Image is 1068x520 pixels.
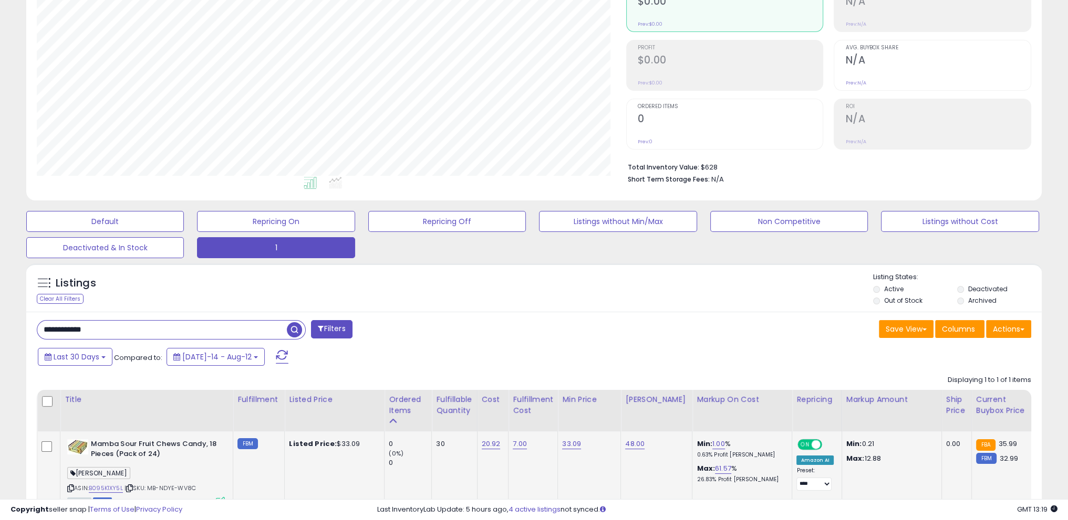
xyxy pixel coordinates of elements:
span: 2025-09-13 13:19 GMT [1017,504,1057,514]
b: Short Term Storage Fees: [628,175,710,184]
small: FBM [237,438,258,449]
p: 12.88 [846,454,934,463]
div: Markup Amount [846,394,937,405]
div: Fulfillment Cost [513,394,553,416]
p: 0.21 [846,439,934,449]
a: 20.92 [482,439,501,449]
a: 33.09 [562,439,581,449]
small: FBA [976,439,996,451]
p: 26.83% Profit [PERSON_NAME] [697,476,784,483]
a: Terms of Use [90,504,134,514]
img: 51VkMnZLM-S._SL40_.jpg [67,439,88,454]
h2: $0.00 [638,54,823,68]
div: Cost [482,394,504,405]
small: Prev: N/A [845,21,866,27]
button: Listings without Cost [881,211,1039,232]
span: ROI [845,104,1031,110]
small: Prev: N/A [845,80,866,86]
p: 0.63% Profit [PERSON_NAME] [697,451,784,459]
div: Ship Price [946,394,967,416]
div: Current Buybox Price [976,394,1030,416]
a: 48.00 [625,439,645,449]
div: Title [65,394,229,405]
small: (0%) [389,449,403,458]
h2: 0 [638,113,823,127]
button: Default [26,211,184,232]
div: % [697,464,784,483]
small: Prev: N/A [845,139,866,145]
div: 0.00 [946,439,963,449]
a: 7.00 [513,439,527,449]
button: Filters [311,320,352,338]
span: FBM [93,497,112,506]
span: [PERSON_NAME] [67,467,130,479]
div: $33.09 [289,439,376,449]
button: Columns [935,320,984,338]
button: Repricing On [197,211,355,232]
a: B095K1XY5L [89,484,123,493]
label: Deactivated [968,284,1008,293]
span: Compared to: [114,353,162,363]
a: Privacy Policy [136,504,182,514]
span: Last 30 Days [54,352,99,362]
div: Min Price [562,394,616,405]
h2: N/A [845,113,1031,127]
div: Clear All Filters [37,294,84,304]
div: [PERSON_NAME] [625,394,688,405]
small: FBM [976,453,997,464]
strong: Copyright [11,504,49,514]
h5: Listings [56,276,96,291]
div: % [697,439,784,459]
div: Amazon AI [796,455,833,465]
span: All listings currently available for purchase on Amazon [67,497,91,506]
button: Actions [986,320,1031,338]
strong: Max: [846,453,865,463]
div: Markup on Cost [697,394,787,405]
div: seller snap | | [11,505,182,515]
div: Fulfillment [237,394,280,405]
small: Prev: 0 [638,139,652,145]
button: Non Competitive [710,211,868,232]
div: Listed Price [289,394,380,405]
b: Listed Price: [289,439,337,449]
label: Out of Stock [884,296,922,305]
strong: Min: [846,439,862,449]
span: OFF [821,440,837,449]
b: Mamba Sour Fruit Chews Candy, 18 Pieces (Pack of 24) [91,439,219,461]
span: Ordered Items [638,104,823,110]
div: Preset: [796,467,833,491]
div: 30 [436,439,469,449]
small: Prev: $0.00 [638,21,662,27]
p: Listing States: [873,272,1042,282]
a: 61.57 [715,463,731,474]
h2: N/A [845,54,1031,68]
span: Avg. Buybox Share [845,45,1031,51]
button: Save View [879,320,934,338]
button: [DATE]-14 - Aug-12 [167,348,265,366]
div: Last InventoryLab Update: 5 hours ago, not synced. [377,505,1057,515]
span: | SKU: MB-NDYE-WV8C [125,484,196,492]
label: Archived [968,296,997,305]
span: 32.99 [999,453,1018,463]
span: Columns [942,324,975,334]
div: Repricing [796,394,837,405]
div: Displaying 1 to 1 of 1 items [948,375,1031,385]
b: Total Inventory Value: [628,163,699,172]
div: Fulfillable Quantity [436,394,472,416]
span: [DATE]-14 - Aug-12 [182,352,252,362]
div: 0 [389,439,431,449]
label: Active [884,284,904,293]
th: The percentage added to the cost of goods (COGS) that forms the calculator for Min & Max prices. [692,390,792,431]
button: Deactivated & In Stock [26,237,184,258]
button: Last 30 Days [38,348,112,366]
button: Listings without Min/Max [539,211,697,232]
li: $628 [628,160,1023,173]
button: Repricing Off [368,211,526,232]
b: Max: [697,463,715,473]
span: ON [799,440,812,449]
small: Prev: $0.00 [638,80,662,86]
a: 4 active listings [509,504,561,514]
div: Ordered Items [389,394,427,416]
button: 1 [197,237,355,258]
div: 0 [389,458,431,468]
